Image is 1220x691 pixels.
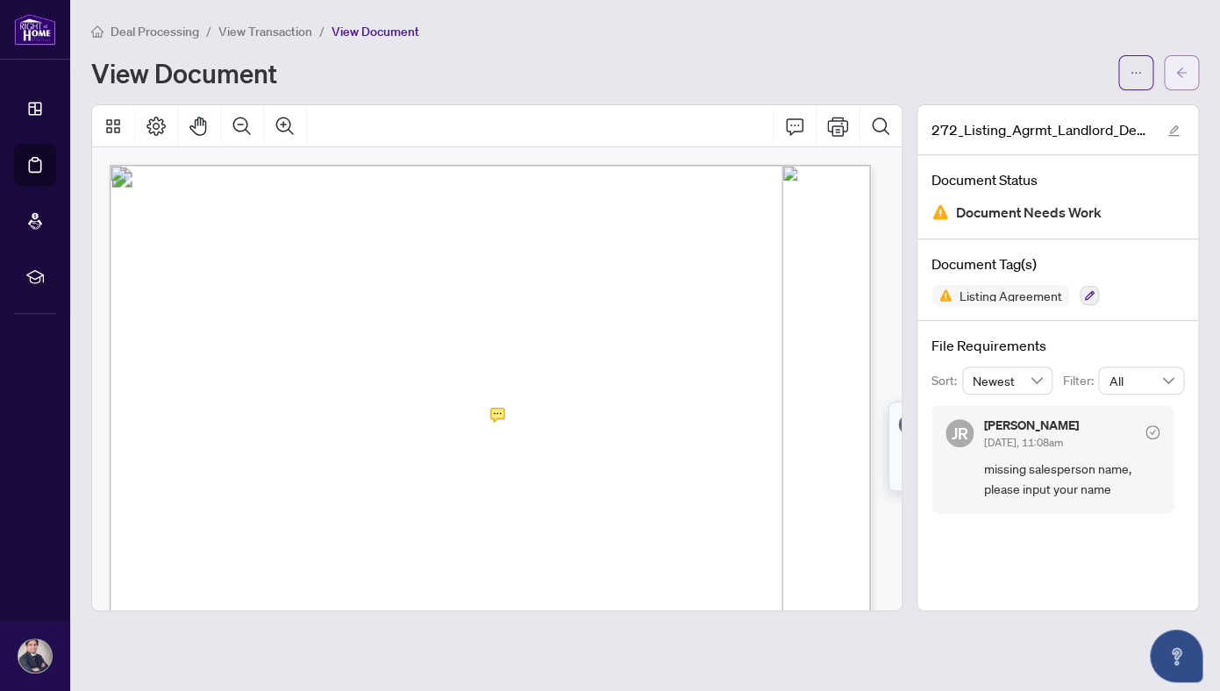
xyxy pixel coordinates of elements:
[1145,425,1159,439] span: check-circle
[319,21,325,41] li: /
[931,119,1151,140] span: 272_Listing_Agrmt_Landlord_Designated_Rep_Agrmt_Auth_to_Offer_for_Lease_-_PropTx-[PERSON_NAME].pdf
[14,13,56,46] img: logo
[1150,630,1202,682] button: Open asap
[1175,67,1188,79] span: arrow-left
[984,419,1079,431] h5: [PERSON_NAME]
[931,371,962,390] p: Sort:
[1130,67,1142,79] span: ellipsis
[931,203,949,221] img: Document Status
[931,253,1184,274] h4: Document Tag(s)
[91,25,103,38] span: home
[91,59,277,87] h1: View Document
[952,421,968,445] span: JR
[952,289,1069,302] span: Listing Agreement
[984,436,1063,449] span: [DATE], 11:08am
[1063,371,1098,390] p: Filter:
[218,24,312,39] span: View Transaction
[1167,125,1180,137] span: edit
[973,367,1043,394] span: Newest
[206,21,211,41] li: /
[931,335,1184,356] h4: File Requirements
[956,201,1102,224] span: Document Needs Work
[111,24,199,39] span: Deal Processing
[931,169,1184,190] h4: Document Status
[1109,367,1174,394] span: All
[984,459,1159,500] span: missing salesperson name, please input your name
[18,639,52,673] img: Profile Icon
[931,285,952,306] img: Status Icon
[332,24,419,39] span: View Document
